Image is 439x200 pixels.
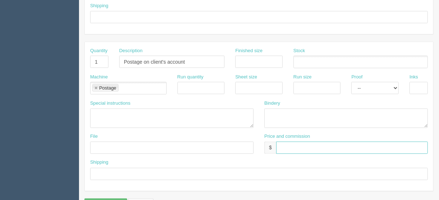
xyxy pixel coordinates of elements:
[410,74,418,81] label: Inks
[264,142,276,154] div: $
[351,74,362,81] label: Proof
[264,133,310,140] label: Price and commission
[90,133,98,140] label: File
[90,159,108,166] label: Shipping
[119,47,143,54] label: Description
[294,74,312,81] label: Run size
[294,47,305,54] label: Stock
[264,100,280,107] label: Bindery
[90,74,108,81] label: Machine
[99,86,116,90] div: Postage
[90,47,107,54] label: Quantity
[177,74,204,81] label: Run quantity
[235,47,263,54] label: Finished size
[90,3,108,9] label: Shipping
[235,74,257,81] label: Sheet size
[90,100,130,107] label: Special instructions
